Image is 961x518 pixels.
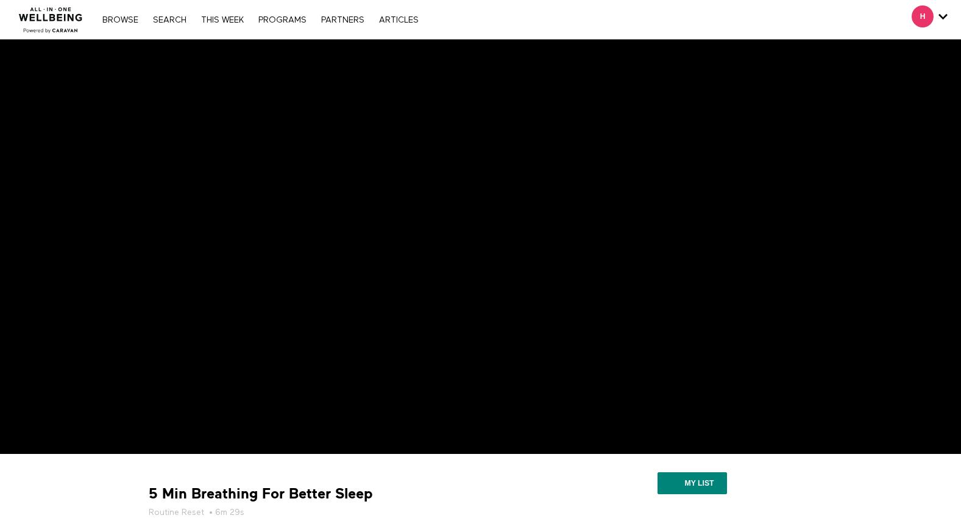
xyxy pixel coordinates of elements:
[315,16,371,24] a: PARTNERS
[96,16,144,24] a: Browse
[373,16,425,24] a: ARTICLES
[149,484,373,503] strong: 5 Min Breathing For Better Sleep
[658,472,726,494] button: My list
[147,16,193,24] a: Search
[252,16,313,24] a: PROGRAMS
[195,16,250,24] a: THIS WEEK
[96,13,424,26] nav: Primary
